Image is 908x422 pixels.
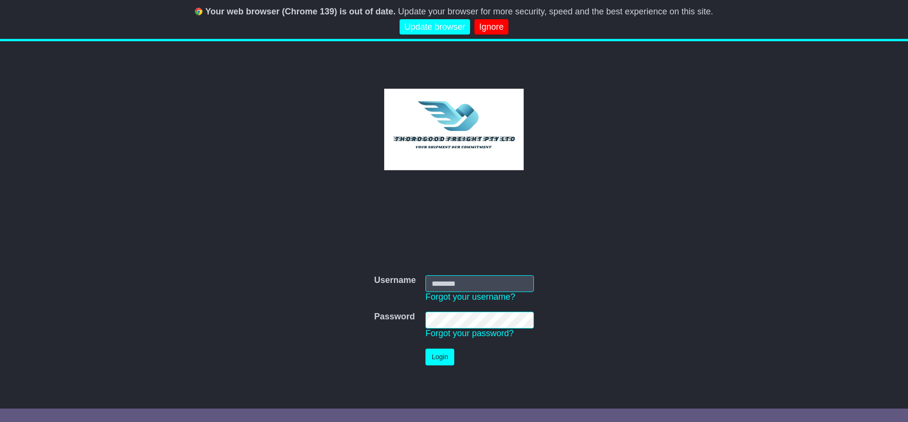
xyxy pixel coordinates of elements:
span: Update your browser for more security, speed and the best experience on this site. [398,7,713,16]
button: Login [425,349,454,365]
a: Ignore [474,19,508,35]
label: Username [374,275,416,286]
img: Thorogood Freight Pty Ltd [384,89,524,170]
b: Your web browser (Chrome 139) is out of date. [205,7,396,16]
label: Password [374,312,415,322]
a: Forgot your username? [425,292,515,302]
a: Forgot your password? [425,328,514,338]
a: Update browser [400,19,470,35]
